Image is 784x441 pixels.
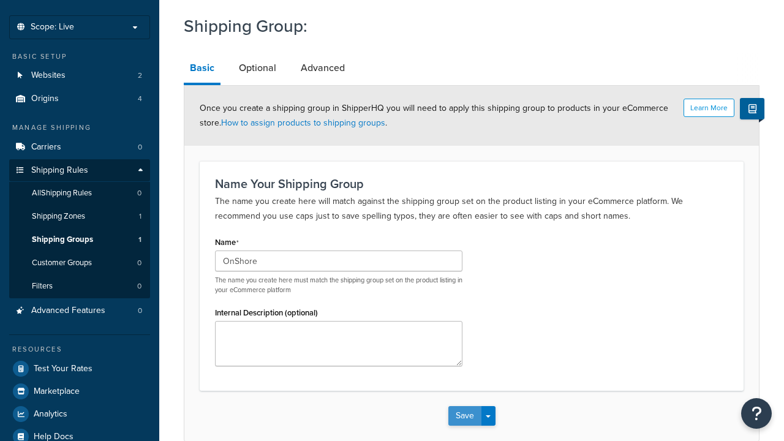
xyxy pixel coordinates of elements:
span: All Shipping Rules [32,188,92,198]
li: Carriers [9,136,150,159]
span: Shipping Groups [32,235,93,245]
span: Filters [32,281,53,292]
div: Basic Setup [9,51,150,62]
span: 2 [138,70,142,81]
span: Websites [31,70,66,81]
span: Advanced Features [31,306,105,316]
li: Shipping Rules [9,159,150,299]
li: Filters [9,275,150,298]
button: Save [448,406,481,426]
a: Shipping Rules [9,159,150,182]
label: Name [215,238,239,247]
a: Filters0 [9,275,150,298]
span: 1 [139,211,141,222]
a: Basic [184,53,221,85]
h3: Name Your Shipping Group [215,177,728,190]
a: AllShipping Rules0 [9,182,150,205]
button: Show Help Docs [740,98,764,119]
span: 0 [137,258,141,268]
span: Marketplace [34,386,80,397]
h1: Shipping Group: [184,14,744,38]
a: Customer Groups0 [9,252,150,274]
p: The name you create here will match against the shipping group set on the product listing in your... [215,194,728,224]
li: Advanced Features [9,300,150,322]
li: Shipping Groups [9,228,150,251]
li: Websites [9,64,150,87]
li: Shipping Zones [9,205,150,228]
span: Scope: Live [31,22,74,32]
a: Shipping Zones1 [9,205,150,228]
a: Websites2 [9,64,150,87]
a: How to assign products to shipping groups [221,116,385,129]
div: Manage Shipping [9,123,150,133]
span: Origins [31,94,59,104]
li: Origins [9,88,150,110]
p: The name you create here must match the shipping group set on the product listing in your eCommer... [215,276,462,295]
span: 4 [138,94,142,104]
div: Resources [9,344,150,355]
a: Marketplace [9,380,150,402]
a: Analytics [9,403,150,425]
span: Test Your Rates [34,364,92,374]
span: 1 [138,235,141,245]
span: 0 [137,188,141,198]
span: Customer Groups [32,258,92,268]
li: Customer Groups [9,252,150,274]
label: Internal Description (optional) [215,308,318,317]
a: Advanced Features0 [9,300,150,322]
span: Carriers [31,142,61,153]
a: Carriers0 [9,136,150,159]
span: Shipping Rules [31,165,88,176]
span: Once you create a shipping group in ShipperHQ you will need to apply this shipping group to produ... [200,102,668,129]
span: 0 [137,281,141,292]
a: Shipping Groups1 [9,228,150,251]
span: Shipping Zones [32,211,85,222]
span: Analytics [34,409,67,420]
a: Optional [233,53,282,83]
span: 0 [138,142,142,153]
button: Learn More [684,99,734,117]
a: Origins4 [9,88,150,110]
button: Open Resource Center [741,398,772,429]
span: 0 [138,306,142,316]
a: Test Your Rates [9,358,150,380]
a: Advanced [295,53,351,83]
